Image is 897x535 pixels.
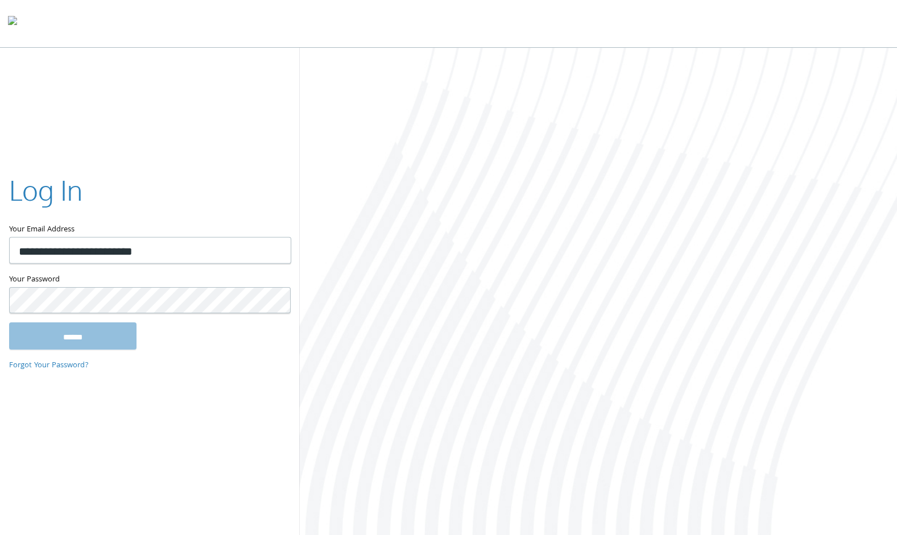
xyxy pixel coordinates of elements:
h2: Log In [9,171,82,209]
a: Forgot Your Password? [9,359,89,372]
keeper-lock: Open Keeper Popup [268,243,282,257]
keeper-lock: Open Keeper Popup [268,293,282,306]
img: todyl-logo-dark.svg [8,12,17,35]
label: Your Password [9,272,290,287]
